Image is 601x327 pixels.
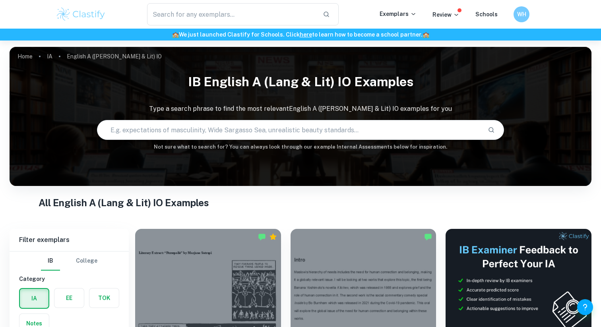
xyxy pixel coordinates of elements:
[514,6,529,22] button: WH
[10,69,591,95] h1: IB English A (Lang & Lit) IO examples
[41,252,97,271] div: Filter type choice
[76,252,97,271] button: College
[20,289,48,308] button: IA
[147,3,316,25] input: Search for any exemplars...
[67,52,162,61] p: English A ([PERSON_NAME] & Lit) IO
[56,6,106,22] img: Clastify logo
[269,233,277,241] div: Premium
[10,143,591,151] h6: Not sure what to search for? You can always look through our example Internal Assessments below f...
[485,123,498,137] button: Search
[423,31,429,38] span: 🏫
[89,288,119,308] button: TOK
[2,30,599,39] h6: We just launched Clastify for Schools. Click to learn how to become a school partner.
[380,10,417,18] p: Exemplars
[41,252,60,271] button: IB
[432,10,459,19] p: Review
[517,10,526,19] h6: WH
[10,104,591,114] p: Type a search phrase to find the most relevant English A ([PERSON_NAME] & Lit) IO examples for you
[424,233,432,241] img: Marked
[39,195,562,210] h1: All English A (Lang & Lit) IO Examples
[172,31,179,38] span: 🏫
[300,31,312,38] a: here
[577,299,593,315] button: Help and Feedback
[19,275,119,283] h6: Category
[47,51,52,62] a: IA
[54,288,84,308] button: EE
[258,233,266,241] img: Marked
[475,11,498,17] a: Schools
[10,229,129,251] h6: Filter exemplars
[97,119,482,141] input: E.g. expectations of masculinity, Wide Sargasso Sea, unrealistic beauty standards...
[17,51,33,62] a: Home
